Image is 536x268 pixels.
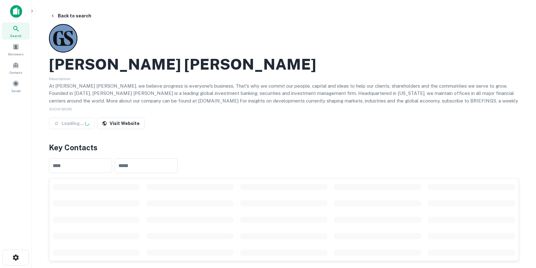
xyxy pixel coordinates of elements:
a: Visit Website [97,118,145,129]
span: Search [10,33,21,38]
iframe: Chat Widget [504,217,536,248]
button: Back to search [48,10,94,22]
span: SHOW MORE [49,107,72,111]
span: Saved [11,88,21,93]
h4: Key Contacts [49,142,519,153]
a: Borrowers [2,41,30,58]
a: Saved [2,78,30,95]
a: Search [2,22,30,40]
span: Description [49,77,70,81]
span: Borrowers [8,52,23,57]
h2: [PERSON_NAME] [PERSON_NAME] [49,55,316,73]
div: scrollable content [49,178,519,261]
a: Contacts [2,59,30,76]
span: Contacts [9,70,22,75]
p: At [PERSON_NAME] [PERSON_NAME], we believe progress is everyone's business. That's why we commit ... [49,82,519,112]
img: capitalize-icon.png [10,5,22,18]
